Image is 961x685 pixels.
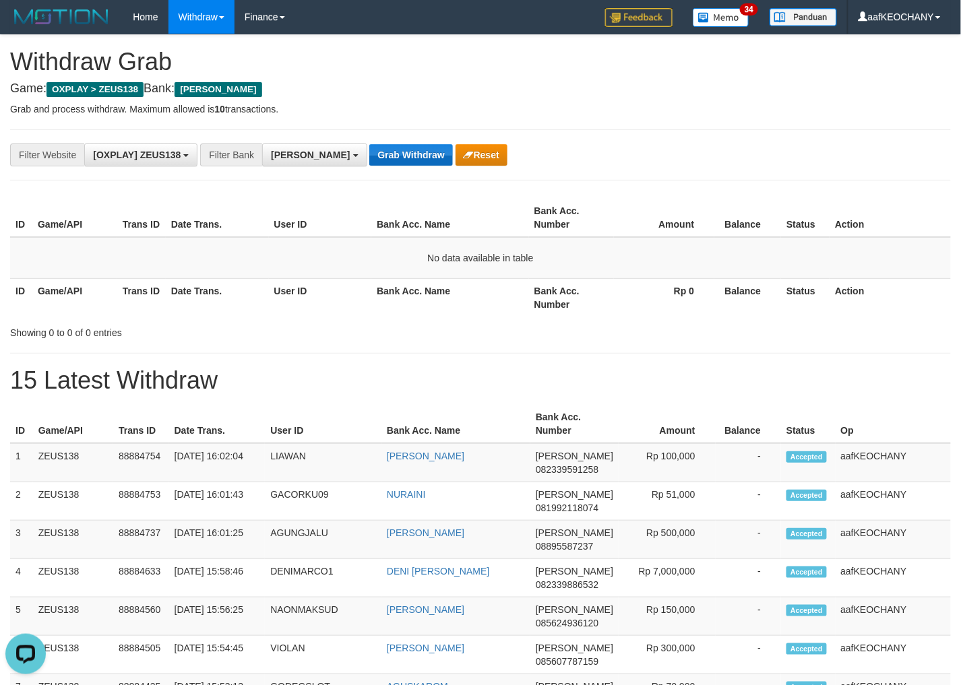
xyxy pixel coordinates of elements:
[387,489,426,500] a: NURAINI
[714,199,781,237] th: Balance
[605,8,673,27] img: Feedback.jpg
[619,521,715,559] td: Rp 500,000
[529,278,614,317] th: Bank Acc. Number
[265,559,381,597] td: DENIMARCO1
[530,405,619,443] th: Bank Acc. Number
[369,144,452,166] button: Grab Withdraw
[10,521,33,559] td: 3
[619,559,715,597] td: Rp 7,000,000
[262,143,367,166] button: [PERSON_NAME]
[175,82,261,97] span: [PERSON_NAME]
[113,405,169,443] th: Trans ID
[716,521,781,559] td: -
[716,597,781,636] td: -
[10,82,951,96] h4: Game: Bank:
[716,443,781,482] td: -
[786,528,827,540] span: Accepted
[33,559,113,597] td: ZEUS138
[770,8,837,26] img: panduan.png
[10,321,390,339] div: Showing 0 to 0 of 0 entries
[265,597,381,636] td: NAONMAKSUD
[10,559,33,597] td: 4
[786,451,827,463] span: Accepted
[786,605,827,616] span: Accepted
[113,521,169,559] td: 88884737
[84,143,197,166] button: [OXPLAY] ZEUS138
[830,199,951,237] th: Action
[46,82,144,97] span: OXPLAY > ZEUS138
[716,482,781,521] td: -
[619,482,715,521] td: Rp 51,000
[830,278,951,317] th: Action
[169,405,266,443] th: Date Trans.
[716,405,781,443] th: Balance
[10,482,33,521] td: 2
[265,443,381,482] td: LIAWAN
[740,3,758,15] span: 34
[169,636,266,674] td: [DATE] 15:54:45
[371,199,528,237] th: Bank Acc. Name
[619,405,715,443] th: Amount
[536,451,613,461] span: [PERSON_NAME]
[781,405,836,443] th: Status
[166,278,269,317] th: Date Trans.
[33,482,113,521] td: ZEUS138
[614,199,715,237] th: Amount
[714,278,781,317] th: Balance
[271,150,350,160] span: [PERSON_NAME]
[536,643,613,653] span: [PERSON_NAME]
[371,278,528,317] th: Bank Acc. Name
[836,559,951,597] td: aafKEOCHANY
[619,636,715,674] td: Rp 300,000
[32,278,117,317] th: Game/API
[169,443,266,482] td: [DATE] 16:02:04
[536,541,594,552] span: Copy 08895587237 to clipboard
[33,443,113,482] td: ZEUS138
[10,143,84,166] div: Filter Website
[33,405,113,443] th: Game/API
[10,278,32,317] th: ID
[836,482,951,521] td: aafKEOCHANY
[619,597,715,636] td: Rp 150,000
[166,199,269,237] th: Date Trans.
[536,566,613,577] span: [PERSON_NAME]
[113,443,169,482] td: 88884754
[619,443,715,482] td: Rp 100,000
[836,405,951,443] th: Op
[113,636,169,674] td: 88884505
[536,527,613,538] span: [PERSON_NAME]
[265,482,381,521] td: GACORKU09
[5,5,46,46] button: Open LiveChat chat widget
[836,443,951,482] td: aafKEOCHANY
[269,199,372,237] th: User ID
[10,237,951,279] td: No data available in table
[536,489,613,500] span: [PERSON_NAME]
[536,618,598,628] span: Copy 085624936120 to clipboard
[456,144,507,166] button: Reset
[10,405,33,443] th: ID
[10,443,33,482] td: 1
[32,199,117,237] th: Game/API
[693,8,749,27] img: Button%20Memo.svg
[169,597,266,636] td: [DATE] 15:56:25
[781,199,830,237] th: Status
[836,636,951,674] td: aafKEOCHANY
[10,7,113,27] img: MOTION_logo.png
[10,199,32,237] th: ID
[536,656,598,667] span: Copy 085607787159 to clipboard
[93,150,181,160] span: [OXPLAY] ZEUS138
[113,482,169,521] td: 88884753
[33,521,113,559] td: ZEUS138
[781,278,830,317] th: Status
[169,482,266,521] td: [DATE] 16:01:43
[786,490,827,501] span: Accepted
[614,278,715,317] th: Rp 0
[381,405,530,443] th: Bank Acc. Name
[529,199,614,237] th: Bank Acc. Number
[716,636,781,674] td: -
[786,566,827,578] span: Accepted
[536,464,598,475] span: Copy 082339591258 to clipboard
[387,566,489,577] a: DENI [PERSON_NAME]
[836,521,951,559] td: aafKEOCHANY
[536,502,598,513] span: Copy 081992118074 to clipboard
